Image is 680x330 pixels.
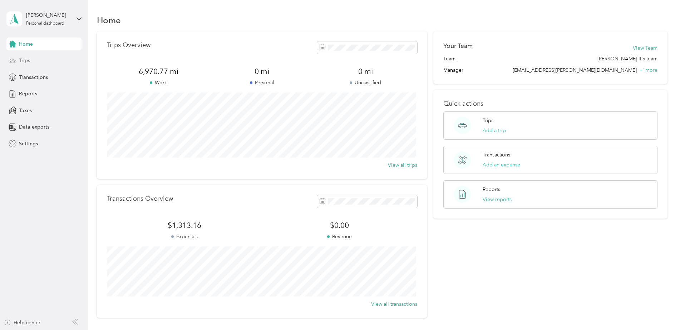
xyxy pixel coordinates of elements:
p: Expenses [107,233,262,240]
span: Taxes [19,107,32,114]
p: Personal [210,79,314,86]
p: Revenue [262,233,417,240]
iframe: Everlance-gr Chat Button Frame [640,290,680,330]
span: [PERSON_NAME] II's team [597,55,657,62]
span: Team [443,55,455,62]
span: Home [19,40,33,48]
div: [PERSON_NAME] [26,11,71,19]
button: View reports [483,196,512,203]
p: Trips Overview [107,41,151,49]
span: $1,313.16 [107,220,262,230]
div: Personal dashboard [26,21,64,26]
span: 6,970.77 mi [107,66,210,76]
button: Add a trip [483,127,506,134]
p: Unclassified [314,79,417,86]
p: Reports [483,186,500,193]
span: Manager [443,66,463,74]
p: Trips [483,117,493,124]
p: Work [107,79,210,86]
button: Help center [4,319,40,326]
span: Transactions [19,74,48,81]
button: View all trips [388,161,417,169]
span: Settings [19,140,38,147]
span: 0 mi [210,66,314,76]
p: Transactions [483,151,510,159]
span: [EMAIL_ADDRESS][PERSON_NAME][DOMAIN_NAME] [513,67,637,73]
span: 0 mi [314,66,417,76]
p: Transactions Overview [107,195,173,202]
span: Trips [19,57,30,64]
button: View Team [633,44,657,52]
span: $0.00 [262,220,417,230]
h1: Home [97,16,121,24]
span: Reports [19,90,37,97]
span: + 1 more [639,67,657,73]
h2: Your Team [443,41,473,50]
span: Data exports [19,123,49,131]
p: Quick actions [443,100,657,107]
button: Add an expense [483,161,520,169]
button: View all transactions [371,300,417,308]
